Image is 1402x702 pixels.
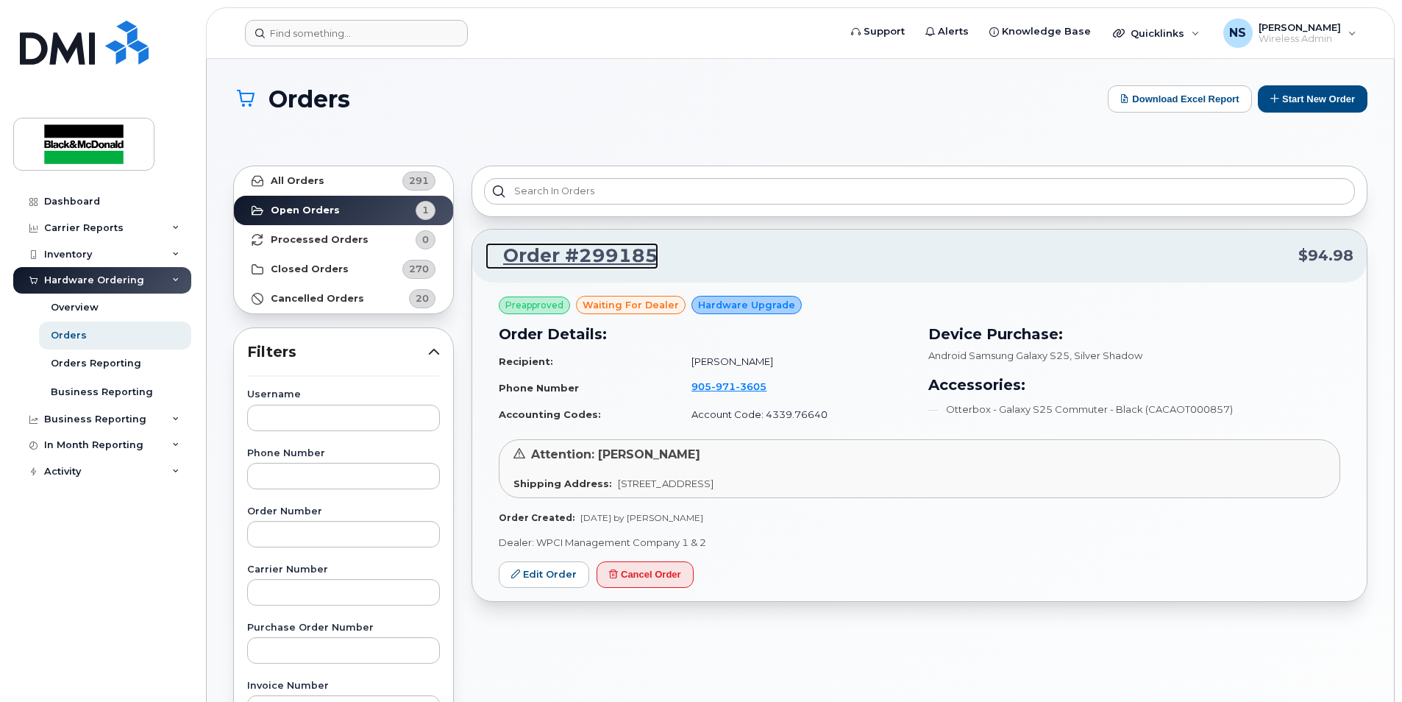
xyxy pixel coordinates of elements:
[234,196,453,225] a: Open Orders1
[499,536,1340,550] p: Dealer: WPCI Management Company 1 & 2
[583,298,679,312] span: waiting for dealer
[247,449,440,458] label: Phone Number
[1258,85,1367,113] button: Start New Order
[505,299,563,312] span: Preapproved
[247,623,440,633] label: Purchase Order Number
[499,512,574,523] strong: Order Created:
[928,323,1340,345] h3: Device Purchase:
[268,86,350,112] span: Orders
[409,174,429,188] span: 291
[247,681,440,691] label: Invoice Number
[698,298,795,312] span: Hardware Upgrade
[1070,350,1142,361] span: , Silver Shadow
[499,382,579,394] strong: Phone Number
[484,178,1355,205] input: Search in orders
[271,205,340,216] strong: Open Orders
[736,380,766,392] span: 3605
[580,512,703,523] span: [DATE] by [PERSON_NAME]
[271,175,324,187] strong: All Orders
[422,233,429,247] span: 0
[499,355,553,367] strong: Recipient:
[247,565,440,575] label: Carrier Number
[1108,85,1252,113] button: Download Excel Report
[234,284,453,313] a: Cancelled Orders20
[234,166,453,196] a: All Orders291
[234,225,453,255] a: Processed Orders0
[691,380,766,392] span: 905
[678,402,911,428] td: Account Code: 4339.76640
[618,478,714,489] span: [STREET_ADDRESS]
[234,255,453,284] a: Closed Orders270
[691,380,784,392] a: 9059713605
[499,323,911,345] h3: Order Details:
[247,341,428,363] span: Filters
[678,349,911,375] td: [PERSON_NAME]
[271,293,364,305] strong: Cancelled Orders
[271,263,349,275] strong: Closed Orders
[247,507,440,517] label: Order Number
[928,403,1340,416] li: Otterbox - Galaxy S25 Commuter - Black (CACAOT000857)
[409,262,429,276] span: 270
[247,390,440,400] label: Username
[416,291,429,305] span: 20
[1298,245,1353,266] span: $94.98
[597,561,694,589] button: Cancel Order
[422,203,429,217] span: 1
[499,561,589,589] a: Edit Order
[928,350,1070,361] span: Android Samsung Galaxy S25
[271,234,369,246] strong: Processed Orders
[513,478,612,489] strong: Shipping Address:
[711,380,736,392] span: 971
[928,374,1340,396] h3: Accessories:
[485,243,658,269] a: Order #299185
[531,447,700,461] span: Attention: [PERSON_NAME]
[499,408,601,420] strong: Accounting Codes:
